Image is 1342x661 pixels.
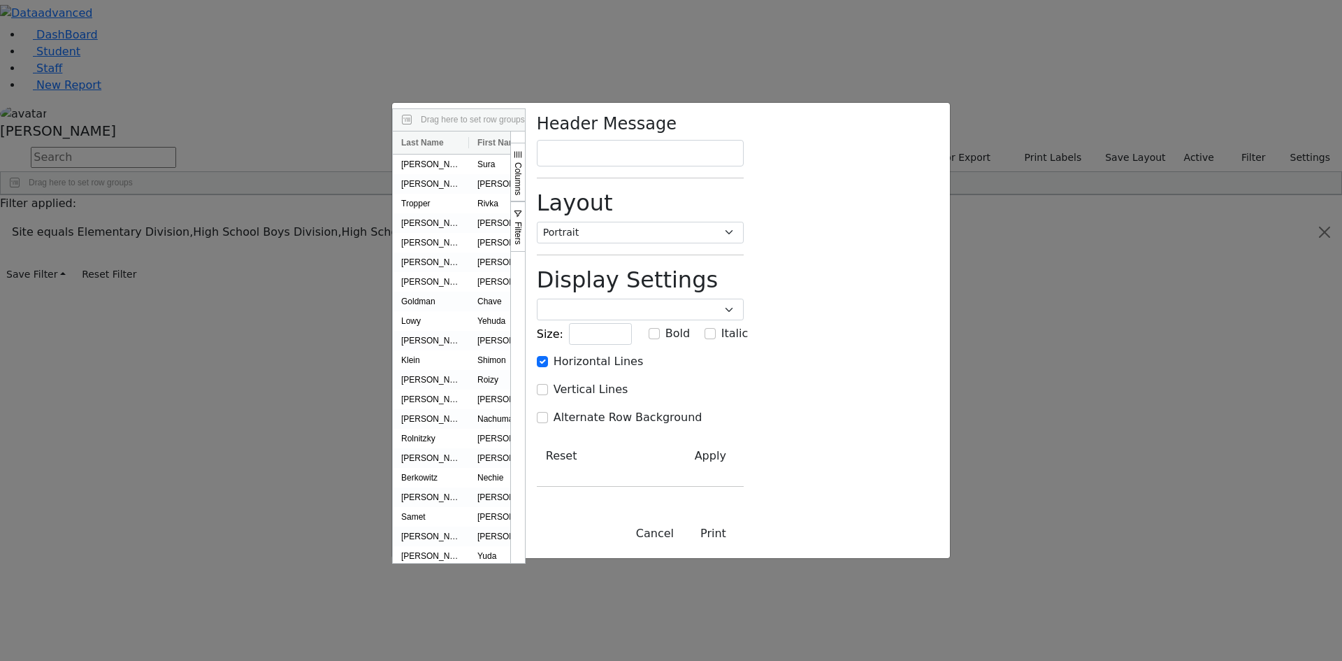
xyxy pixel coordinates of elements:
div: Press SPACE to select this row. [393,448,939,468]
div: Press SPACE to select this row. [393,468,939,488]
div: Press SPACE to select this row. [393,390,939,409]
label: Bold [665,325,690,342]
button: Close [627,520,683,547]
div: Rivka [469,194,547,213]
span: Filters [513,222,523,245]
div: Nechie [469,468,547,488]
div: Shimon [469,350,547,370]
div: Press SPACE to select this row. [393,174,939,194]
div: [PERSON_NAME] [469,488,547,507]
div: [PERSON_NAME] [393,272,469,292]
button: Reset [537,443,586,469]
button: Filters [510,201,525,252]
div: Yehuda [469,311,547,331]
div: [PERSON_NAME] [469,527,547,546]
div: Press SPACE to select this row. [393,311,939,331]
div: [PERSON_NAME] [393,331,469,350]
label: Alternate Row Background [554,409,702,426]
div: [PERSON_NAME] [393,213,469,233]
div: Nachuma [469,409,547,429]
div: Rolnitzky [393,429,469,448]
label: Size: [537,326,563,343]
div: Press SPACE to select this row. [393,350,939,370]
div: Samet [393,507,469,527]
div: Press SPACE to select this row. [393,292,939,311]
div: [PERSON_NAME] [469,429,547,448]
div: [PERSON_NAME] [469,272,547,292]
div: [PERSON_NAME] [469,213,547,233]
div: Press SPACE to select this row. [393,546,939,566]
div: Yuda [469,546,547,566]
div: [PERSON_NAME] [469,253,547,272]
div: [PERSON_NAME] [469,448,547,468]
div: Press SPACE to select this row. [393,155,939,174]
span: Last Name [401,138,444,148]
div: [PERSON_NAME] [469,233,547,253]
h2: Display Settings [537,266,744,293]
label: Italic [721,325,748,342]
div: [PERSON_NAME] [393,390,469,409]
div: Press SPACE to select this row. [393,429,939,448]
div: [PERSON_NAME] [393,546,469,566]
div: [PERSON_NAME] [393,253,469,272]
div: Sura [469,155,547,174]
div: Press SPACE to select this row. [393,233,939,253]
div: Press SPACE to select this row. [393,194,939,213]
div: Press SPACE to select this row. [393,331,939,350]
div: Chave [469,292,547,311]
h2: Layout [537,190,744,216]
button: Apply [677,443,744,469]
div: Tropper [393,194,469,213]
h4: Header Message [537,114,744,134]
div: Press SPACE to select this row. [393,370,939,390]
label: Vertical Lines [554,381,628,398]
div: Press SPACE to select this row. [393,253,939,272]
div: Klein [393,350,469,370]
button: Columns [510,143,525,201]
div: Press SPACE to select this row. [393,409,939,429]
div: Press SPACE to select this row. [393,507,939,527]
div: [PERSON_NAME] [393,174,469,194]
div: Press SPACE to select this row. [393,213,939,233]
div: Berkowitz [393,468,469,488]
span: Columns [513,162,523,195]
div: [PERSON_NAME] [393,409,469,429]
div: [PERSON_NAME] [393,527,469,546]
div: [PERSON_NAME] [469,331,547,350]
span: Drag here to set row groups [421,115,525,125]
div: [PERSON_NAME] [393,155,469,174]
div: [PERSON_NAME] [393,370,469,390]
div: [PERSON_NAME] [469,174,547,194]
label: Horizontal Lines [554,353,643,370]
span: First Name [477,138,521,148]
button: Print [683,520,744,547]
div: Press SPACE to select this row. [393,527,939,546]
div: [PERSON_NAME] [469,507,547,527]
div: Press SPACE to select this row. [393,272,939,292]
div: [PERSON_NAME] [469,390,547,409]
div: [PERSON_NAME] [393,448,469,468]
div: Roizy [469,370,547,390]
div: Goldman [393,292,469,311]
div: Press SPACE to select this row. [393,488,939,507]
div: [PERSON_NAME] [393,233,469,253]
div: Lowy [393,311,469,331]
div: [PERSON_NAME] [393,488,469,507]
